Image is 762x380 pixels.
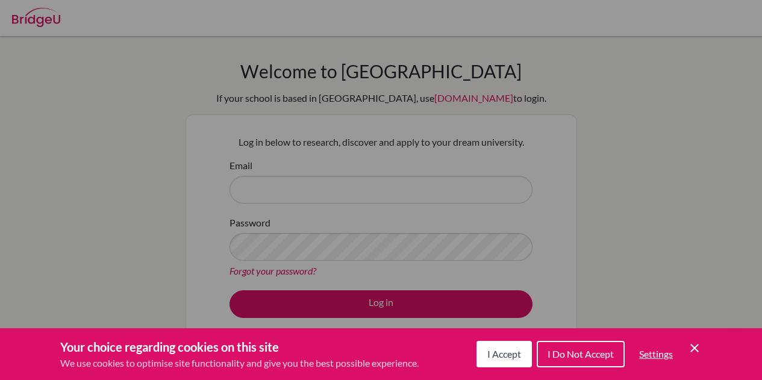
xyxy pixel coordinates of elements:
span: I Do Not Accept [548,348,614,360]
span: Settings [639,348,673,360]
button: I Do Not Accept [537,341,625,367]
button: I Accept [476,341,532,367]
h3: Your choice regarding cookies on this site [60,338,419,356]
p: We use cookies to optimise site functionality and give you the best possible experience. [60,356,419,370]
span: I Accept [487,348,521,360]
button: Save and close [687,341,702,355]
button: Settings [629,342,682,366]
